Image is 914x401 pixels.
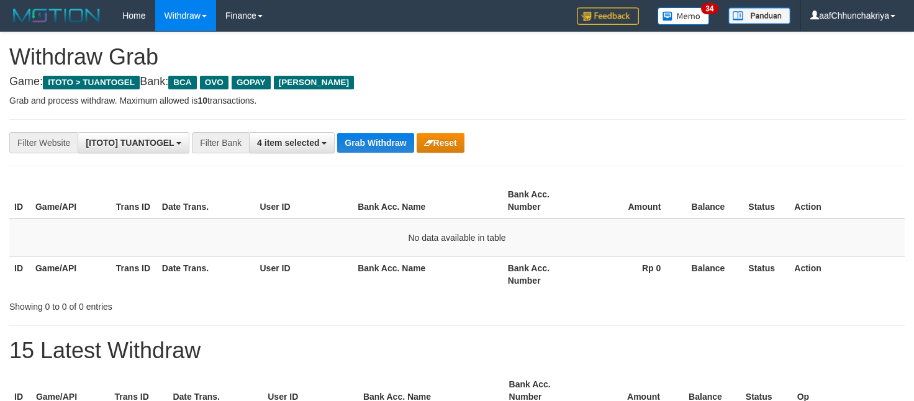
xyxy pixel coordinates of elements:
th: Balance [679,183,743,219]
th: Rp 0 [584,256,680,292]
div: Showing 0 to 0 of 0 entries [9,295,371,313]
span: ITOTO > TUANTOGEL [43,76,140,89]
th: Trans ID [111,183,157,219]
img: Feedback.jpg [577,7,639,25]
span: [ITOTO] TUANTOGEL [86,138,174,148]
th: Status [743,183,789,219]
th: Bank Acc. Number [503,183,584,219]
th: Date Trans. [157,256,255,292]
img: panduan.png [728,7,790,24]
th: Action [789,256,905,292]
span: [PERSON_NAME] [274,76,354,89]
img: MOTION_logo.png [9,6,104,25]
button: 4 item selected [249,132,335,153]
th: Game/API [30,256,111,292]
th: Balance [679,256,743,292]
th: ID [9,183,30,219]
button: Grab Withdraw [337,133,414,153]
th: Status [743,256,789,292]
th: Game/API [30,183,111,219]
strong: 10 [197,96,207,106]
button: [ITOTO] TUANTOGEL [78,132,189,153]
th: Bank Acc. Name [353,256,502,292]
h4: Game: Bank: [9,76,905,88]
th: Amount [584,183,680,219]
th: User ID [255,183,353,219]
h1: Withdraw Grab [9,45,905,70]
td: No data available in table [9,219,905,257]
th: ID [9,256,30,292]
div: Filter Website [9,132,78,153]
th: Date Trans. [157,183,255,219]
button: Reset [417,133,464,153]
img: Button%20Memo.svg [658,7,710,25]
span: OVO [200,76,228,89]
p: Grab and process withdraw. Maximum allowed is transactions. [9,94,905,107]
div: Filter Bank [192,132,249,153]
th: Bank Acc. Number [503,256,584,292]
th: Action [789,183,905,219]
span: BCA [168,76,196,89]
th: User ID [255,256,353,292]
span: GOPAY [232,76,271,89]
th: Trans ID [111,256,157,292]
th: Bank Acc. Name [353,183,502,219]
span: 4 item selected [257,138,319,148]
span: 34 [701,3,718,14]
h1: 15 Latest Withdraw [9,338,905,363]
